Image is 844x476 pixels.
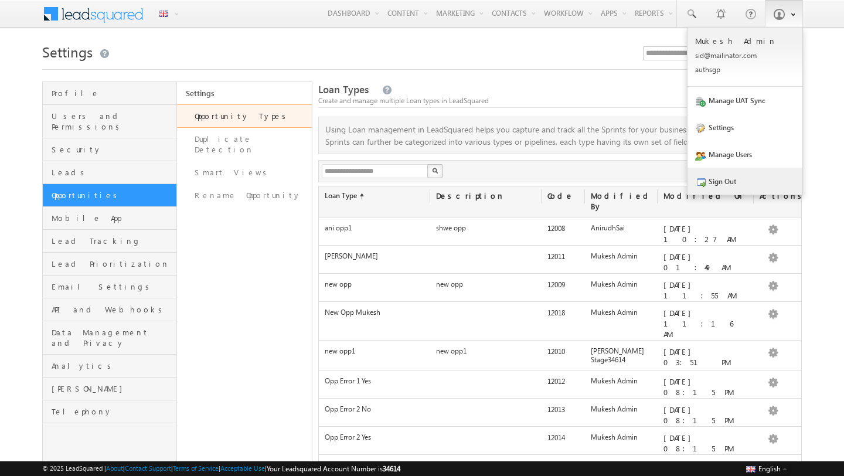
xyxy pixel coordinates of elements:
span: 34614 [383,464,400,473]
div: [DATE] 10:27 AM [658,223,754,245]
div: 12010 [542,346,585,362]
label: Mukesh Admin [591,404,638,413]
div: 12012 [542,376,585,392]
label: Opp Error 1 Yes [325,376,371,385]
p: Using Loan management in LeadSquared helps you capture and track all the Sprints for your busines... [319,123,801,148]
div: [DATE] 08:15 PM [658,376,754,398]
label: Mukesh Admin [591,308,638,317]
div: 12008 [542,223,585,239]
a: Opportunity Types [177,104,311,128]
span: Opportunities [52,190,173,200]
a: Email Settings [43,276,176,298]
label: New Opp Mukesh [325,308,380,317]
span: API and Webhooks [52,304,173,315]
span: Loan Types [318,83,369,96]
a: Duplicate Detection [177,128,311,161]
a: Settings [177,82,311,104]
label: Opp Error 2 Yes [325,433,371,441]
a: Sign Out [688,168,802,195]
a: Rename Opportunity [177,184,311,207]
span: Email Settings [52,281,173,292]
span: Analytics [52,361,173,371]
p: Mukesh Admin [695,36,795,46]
a: Mobile App [43,207,176,230]
div: 12018 [542,307,585,324]
span: Lead Prioritization [52,259,173,269]
label: new opp [436,280,463,288]
a: Data Management and Privacy [43,321,176,355]
label: Mukesh Admin [591,433,638,441]
label: Loan Type [325,191,424,201]
div: 12009 [542,279,585,295]
div: [DATE] 08:15 PM [658,404,754,426]
div: 12014 [542,432,585,448]
a: Terms of Service [173,464,219,472]
a: Lead Prioritization [43,253,176,276]
a: Profile [43,82,176,105]
a: Contact Support [125,464,171,472]
span: © 2025 LeadSquared | | | | | [42,463,400,474]
a: Telephony [43,400,176,423]
a: About [106,464,123,472]
a: Opportunities [43,184,176,207]
div: Modified By [585,186,658,217]
a: Acceptable Use [220,464,265,472]
label: new opp1 [325,346,355,355]
label: new opp [325,280,352,288]
span: Your Leadsquared Account Number is [267,464,400,473]
a: Users and Permissions [43,105,176,138]
span: Profile [52,88,173,98]
span: [PERSON_NAME] [52,383,173,394]
span: Settings [42,42,93,61]
a: Mukesh Admin sid@mailinator.com authsgp [688,28,802,87]
div: [DATE] 11:16 AM [658,307,754,340]
label: shwe opp [436,223,466,232]
span: Security [52,144,173,155]
div: Code [542,186,585,217]
label: ani opp1 [325,223,352,232]
span: Users and Permissions [52,111,173,132]
span: Lead Tracking [52,236,173,246]
div: Create and manage multiple Loan types in LeadSquared [318,96,802,106]
div: Description [430,186,542,206]
img: Search [432,168,438,174]
a: Security [43,138,176,161]
label: Mukesh Admin [591,280,638,288]
a: Leads [43,161,176,184]
label: AnirudhSai [591,223,625,232]
span: Mobile App [52,213,173,223]
span: Telephony [52,406,173,417]
a: Settings [688,114,802,141]
div: [DATE] 11:55 AM [658,279,754,301]
button: English [743,461,790,475]
a: Smart Views [177,161,311,184]
label: Opp Error 2 No [325,404,371,413]
label: Mukesh Admin [591,251,638,260]
div: [DATE] 08:15 PM [658,432,754,454]
a: [PERSON_NAME] [43,378,176,400]
span: Data Management and Privacy [52,327,173,348]
label: Mukesh Admin [591,376,638,385]
div: [DATE] 01:49 AM [658,251,754,273]
div: Actions [754,186,782,206]
label: [PERSON_NAME] [325,251,378,260]
a: API and Webhooks [43,298,176,321]
p: sid@m ailin ator. com [695,51,795,60]
span: English [758,464,781,473]
label: new opp1 [436,346,467,355]
a: Analytics [43,355,176,378]
span: Leads [52,167,173,178]
a: Manage Users [688,141,802,168]
a: Lead Tracking [43,230,176,253]
div: [DATE] 03:51 PM [658,346,754,368]
a: Manage UAT Sync [688,87,802,114]
label: [PERSON_NAME] Stage34614 [591,346,652,364]
div: 12013 [542,404,585,420]
div: 12011 [542,251,585,267]
p: auths gp [695,65,795,74]
div: Modified On [658,186,754,217]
